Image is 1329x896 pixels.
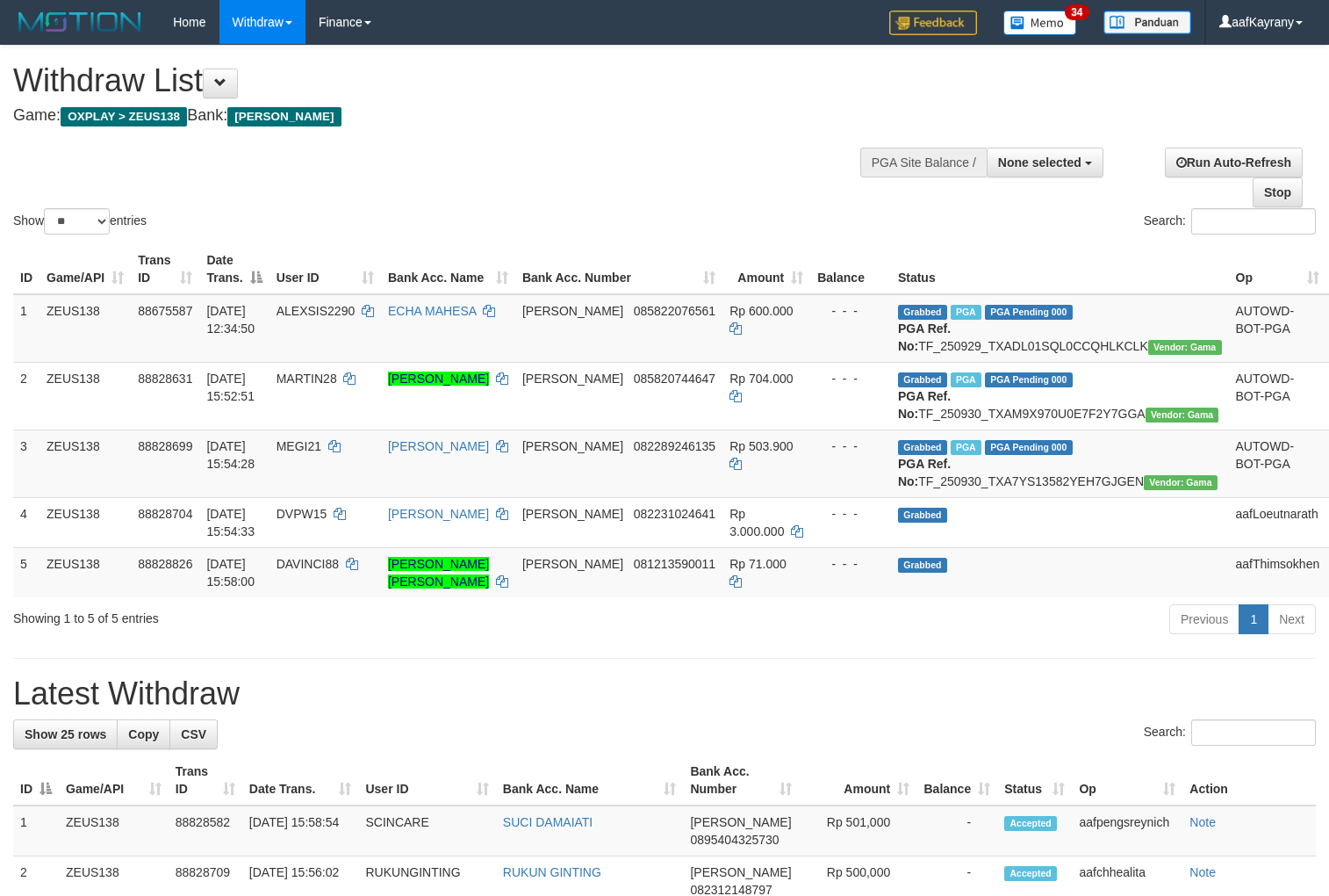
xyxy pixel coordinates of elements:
[59,755,169,806] th: Game/API: activate to sort column ascending
[181,727,206,741] span: CSV
[206,557,255,589] span: [DATE] 15:58:00
[1229,294,1327,363] td: AUTOWD-BOT-PGA
[898,558,947,573] span: Grabbed
[1146,408,1219,423] span: Vendor URL: https://trx31.1velocity.biz
[1182,755,1316,806] th: Action
[891,430,1229,497] td: TF_250930_TXA7YS13582YEH7GJGEN
[59,806,169,856] td: ZEUS138
[891,362,1229,430] td: TF_250930_TXAM9X970U0E7F2Y7GGA
[729,372,793,386] span: Rp 704.000
[199,244,269,294] th: Date Trans.: activate to sort column descending
[1148,340,1222,355] span: Vendor URL: https://trx31.1velocity.biz
[13,294,40,363] td: 1
[138,507,192,521] span: 88828704
[40,362,131,430] td: ZEUS138
[227,107,341,126] span: [PERSON_NAME]
[496,755,684,806] th: Bank Acc. Name: activate to sort column ascending
[388,439,489,453] a: [PERSON_NAME]
[683,755,799,806] th: Bank Acc. Number: activate to sort column ascending
[381,244,515,294] th: Bank Acc. Name: activate to sort column ascending
[1239,604,1268,634] a: 1
[128,727,159,741] span: Copy
[891,244,1229,294] th: Status
[916,755,997,806] th: Balance: activate to sort column ascending
[503,865,601,879] a: RUKUN GINTING
[898,457,951,488] b: PGA Ref. No:
[206,372,255,403] span: [DATE] 15:52:51
[985,305,1073,320] span: PGA Pending
[634,507,715,521] span: Copy 082231024641 to clipboard
[13,430,40,497] td: 3
[951,305,981,320] span: Marked by aafpengsreynich
[690,833,779,847] span: Copy 0895404325730 to clipboard
[388,557,489,589] a: [PERSON_NAME] [PERSON_NAME]
[13,63,868,98] h1: Withdraw List
[1003,11,1077,35] img: Button%20Memo.svg
[40,430,131,497] td: ZEUS138
[898,389,951,421] b: PGA Ref. No:
[206,507,255,538] span: [DATE] 15:54:33
[277,304,356,318] span: ALEXSIS2290
[242,755,359,806] th: Date Trans.: activate to sort column ascending
[799,806,916,856] td: Rp 501,000
[131,244,199,294] th: Trans ID: activate to sort column ascending
[1144,475,1218,490] span: Vendor URL: https://trx31.1velocity.biz
[117,719,170,749] a: Copy
[13,362,40,430] td: 2
[169,755,242,806] th: Trans ID: activate to sort column ascending
[522,372,623,386] span: [PERSON_NAME]
[169,719,218,749] a: CSV
[987,148,1103,177] button: None selected
[1144,719,1316,746] label: Search:
[1229,244,1327,294] th: Op: activate to sort column ascending
[522,439,623,453] span: [PERSON_NAME]
[799,755,916,806] th: Amount: activate to sort column ascending
[951,440,981,455] span: Marked by aafpengsreynich
[729,507,784,538] span: Rp 3.000.000
[277,557,339,571] span: DAVINCI88
[634,557,715,571] span: Copy 081213590011 to clipboard
[206,304,255,336] span: [DATE] 12:34:50
[138,557,192,571] span: 88828826
[722,244,810,294] th: Amount: activate to sort column ascending
[61,107,187,126] span: OXPLAY > ZEUS138
[690,865,791,879] span: [PERSON_NAME]
[1253,177,1303,207] a: Stop
[1189,865,1216,879] a: Note
[898,440,947,455] span: Grabbed
[817,505,884,523] div: - - -
[388,372,489,386] a: [PERSON_NAME]
[503,815,593,829] a: SUCI DAMAIATI
[1004,866,1057,881] span: Accepted
[522,507,623,521] span: [PERSON_NAME]
[998,155,1081,170] span: None selected
[860,148,987,177] div: PGA Site Balance /
[1144,208,1316,235] label: Search:
[729,304,793,318] span: Rp 600.000
[898,322,951,353] b: PGA Ref. No:
[1229,497,1327,547] td: aafLoeutnarath
[522,557,623,571] span: [PERSON_NAME]
[1004,816,1057,831] span: Accepted
[634,304,715,318] span: Copy 085822076561 to clipboard
[1103,11,1191,34] img: panduan.png
[891,294,1229,363] td: TF_250929_TXADL01SQL0CCQHLKCLK
[388,507,489,521] a: [PERSON_NAME]
[13,9,147,35] img: MOTION_logo.png
[138,372,192,386] span: 88828631
[1065,4,1088,20] span: 34
[13,603,541,627] div: Showing 1 to 5 of 5 entries
[13,547,40,597] td: 5
[1072,755,1182,806] th: Op: activate to sort column ascending
[44,208,110,235] select: Showentries
[1191,208,1316,235] input: Search:
[277,439,321,453] span: MEGI21
[515,244,722,294] th: Bank Acc. Number: activate to sort column ascending
[817,437,884,455] div: - - -
[13,244,40,294] th: ID
[634,372,715,386] span: Copy 085820744647 to clipboard
[729,439,793,453] span: Rp 503.900
[138,304,192,318] span: 88675587
[13,208,147,235] label: Show entries
[40,497,131,547] td: ZEUS138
